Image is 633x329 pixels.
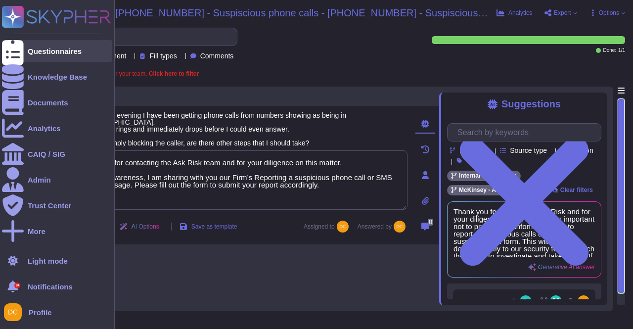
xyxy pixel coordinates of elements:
[599,10,619,16] span: Options
[191,224,237,230] span: Save as template
[28,150,65,158] div: CAIQ / SIG
[358,224,392,230] span: Answered by
[34,71,199,77] span: A question is assigned to you or your team.
[603,48,616,53] span: Done:
[428,219,433,226] span: 0
[115,8,489,18] span: [PHONE_NUMBER] - Suspiscious phone calls - [PHONE_NUMBER] - Suspiscious phone calls
[2,117,112,139] a: Analytics
[2,66,112,88] a: Knowledge Base
[28,47,82,55] div: Questionnaires
[452,124,601,141] input: Search by keywords
[28,202,71,209] div: Trust Center
[2,143,112,165] a: CAIQ / SIG
[508,10,532,16] span: Analytics
[81,111,346,147] span: Since yday evening I have been getting phone calls from numbers showing as being in [GEOGRAPHIC_D...
[4,303,22,321] img: user
[28,257,68,265] div: Light mode
[554,10,571,16] span: Export
[29,309,52,316] span: Profile
[2,92,112,113] a: Documents
[2,301,29,323] button: user
[132,224,159,230] span: AI Options
[28,73,87,81] div: Knowledge Base
[149,52,177,59] span: Fill types
[28,283,73,290] span: Notifications
[200,52,234,59] span: Comments
[69,150,407,210] textarea: Thank you for contacting the Ask Risk team and for your diligence on this matter. For your awaren...
[578,295,589,307] img: user
[2,194,112,216] a: Trust Center
[172,217,245,236] button: Save as template
[28,228,45,235] div: More
[14,282,20,288] div: 9+
[39,28,237,46] input: Search by keywords
[28,99,68,106] div: Documents
[2,169,112,190] a: Admin
[28,125,61,132] div: Analytics
[618,48,625,53] span: 1 / 1
[337,221,349,233] img: user
[304,221,354,233] span: Assigned to
[28,176,51,184] div: Admin
[497,9,532,17] button: Analytics
[147,70,199,77] b: Click here to filter
[2,40,112,62] a: Questionnaires
[394,221,406,233] img: user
